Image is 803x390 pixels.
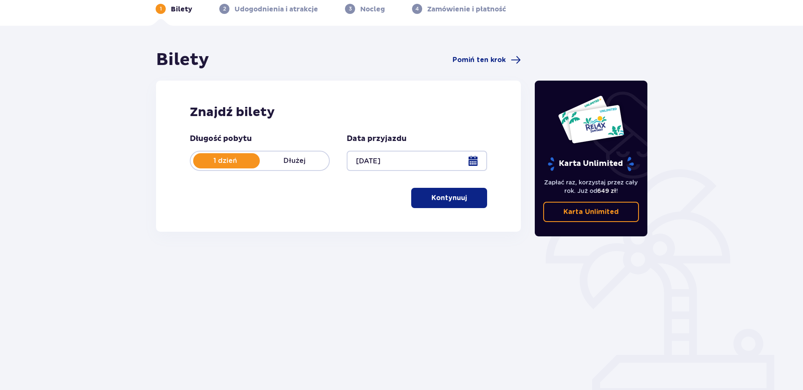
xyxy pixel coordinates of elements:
[431,193,467,203] p: Kontynuuj
[156,49,209,70] h1: Bilety
[349,5,352,13] p: 3
[360,5,385,14] p: Nocleg
[160,5,162,13] p: 1
[234,5,318,14] p: Udogodnienia i atrakcje
[563,207,619,217] p: Karta Unlimited
[415,5,419,13] p: 4
[190,104,487,120] h2: Znajdź bilety
[543,202,639,222] a: Karta Unlimited
[597,187,616,194] span: 649 zł
[411,188,487,208] button: Kontynuuj
[347,134,407,144] p: Data przyjazdu
[453,55,521,65] a: Pomiń ten krok
[427,5,506,14] p: Zamówienie i płatność
[543,178,639,195] p: Zapłać raz, korzystaj przez cały rok. Już od !
[223,5,226,13] p: 2
[453,55,506,65] span: Pomiń ten krok
[171,5,192,14] p: Bilety
[191,156,260,165] p: 1 dzień
[260,156,329,165] p: Dłużej
[547,157,635,171] p: Karta Unlimited
[190,134,252,144] p: Długość pobytu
